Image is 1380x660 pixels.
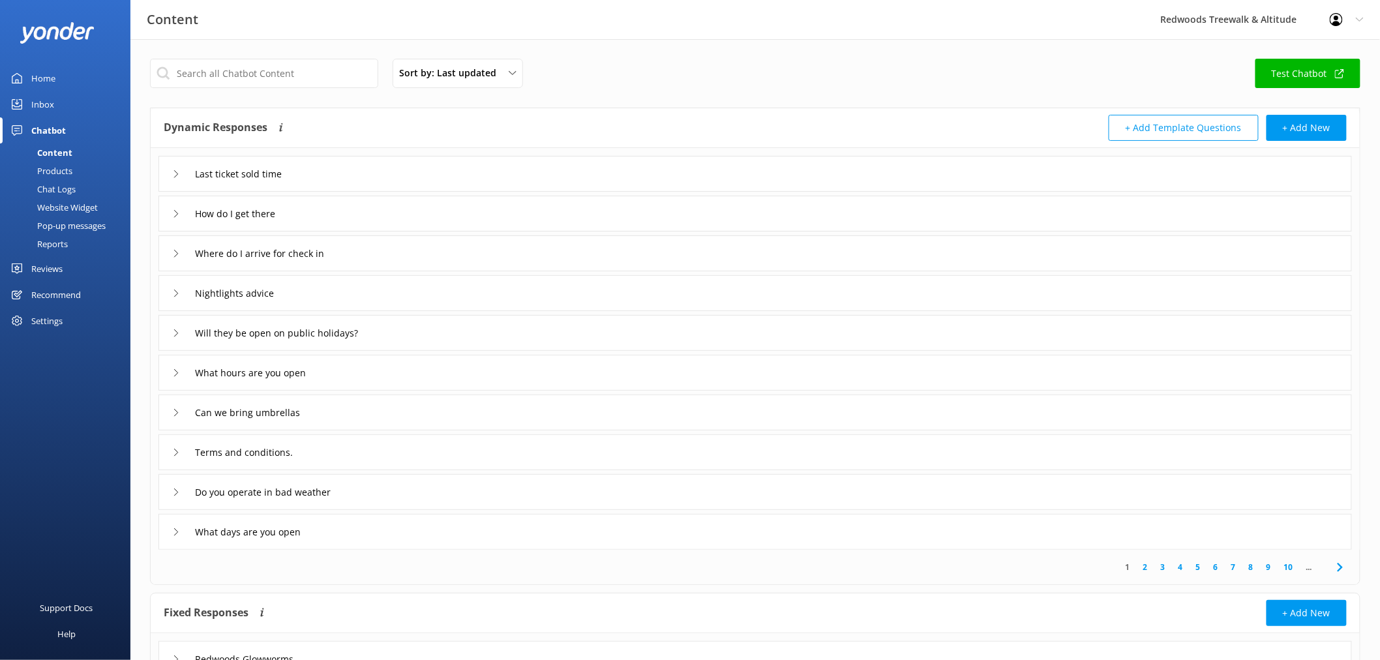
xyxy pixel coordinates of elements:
[1242,561,1260,573] a: 8
[164,600,248,626] h4: Fixed Responses
[20,22,95,44] img: yonder-white-logo.png
[1267,600,1347,626] button: + Add New
[31,91,54,117] div: Inbox
[1267,115,1347,141] button: + Add New
[8,180,130,198] a: Chat Logs
[147,9,198,30] h3: Content
[1154,561,1172,573] a: 3
[1225,561,1242,573] a: 7
[8,180,76,198] div: Chat Logs
[8,235,130,253] a: Reports
[31,65,55,91] div: Home
[8,217,106,235] div: Pop-up messages
[1278,561,1300,573] a: 10
[31,256,63,282] div: Reviews
[57,621,76,647] div: Help
[31,117,66,143] div: Chatbot
[31,308,63,334] div: Settings
[8,143,72,162] div: Content
[1190,561,1207,573] a: 5
[40,595,93,621] div: Support Docs
[1255,59,1360,88] a: Test Chatbot
[8,198,130,217] a: Website Widget
[1260,561,1278,573] a: 9
[1207,561,1225,573] a: 6
[8,162,130,180] a: Products
[8,143,130,162] a: Content
[1300,561,1319,573] span: ...
[31,282,81,308] div: Recommend
[8,198,98,217] div: Website Widget
[1119,561,1137,573] a: 1
[8,217,130,235] a: Pop-up messages
[1137,561,1154,573] a: 2
[1172,561,1190,573] a: 4
[8,235,68,253] div: Reports
[399,66,504,80] span: Sort by: Last updated
[8,162,72,180] div: Products
[150,59,378,88] input: Search all Chatbot Content
[164,115,267,141] h4: Dynamic Responses
[1109,115,1259,141] button: + Add Template Questions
